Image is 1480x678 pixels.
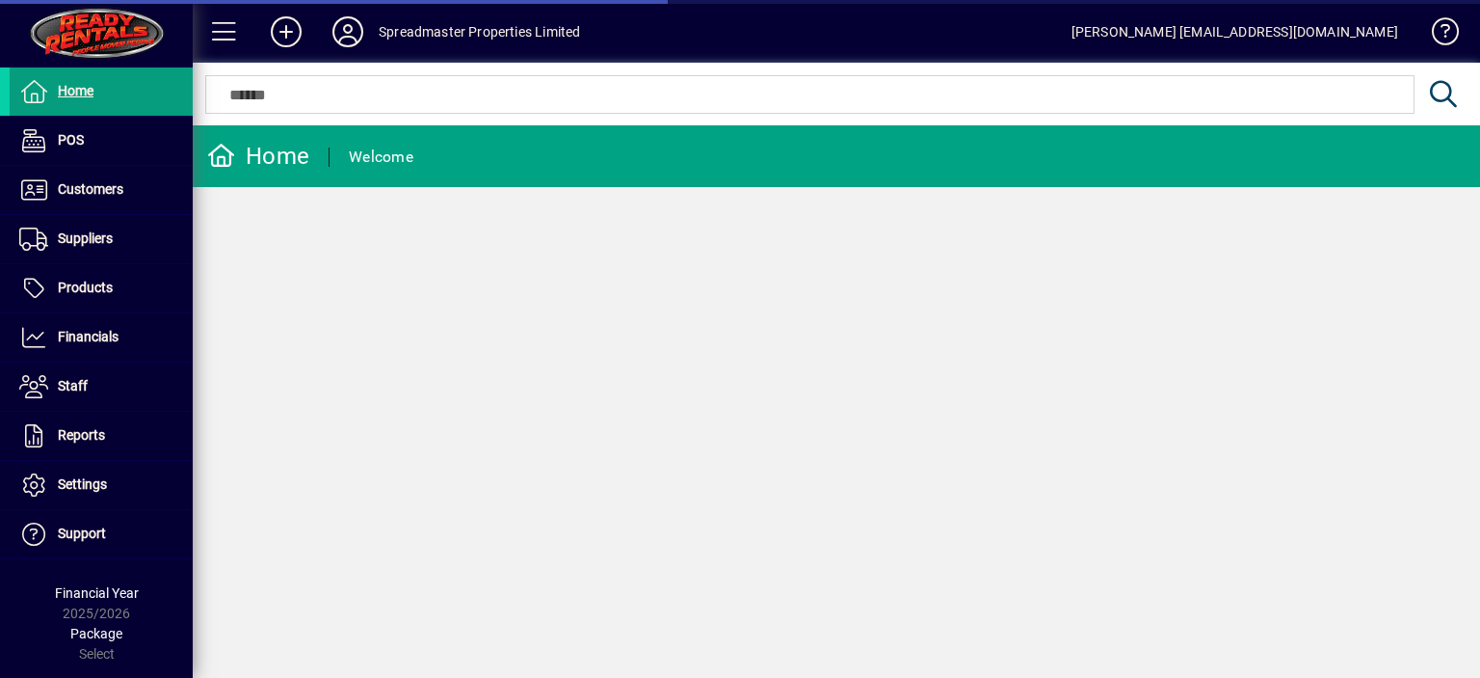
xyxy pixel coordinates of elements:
[10,166,193,214] a: Customers
[349,142,413,173] div: Welcome
[10,510,193,558] a: Support
[70,626,122,641] span: Package
[58,280,113,295] span: Products
[10,264,193,312] a: Products
[58,83,93,98] span: Home
[379,16,580,47] div: Spreadmaster Properties Limited
[58,181,123,197] span: Customers
[58,378,88,393] span: Staff
[10,363,193,411] a: Staff
[317,14,379,49] button: Profile
[58,132,84,148] span: POS
[58,526,106,541] span: Support
[10,461,193,509] a: Settings
[58,427,105,443] span: Reports
[10,313,193,362] a: Financials
[55,585,139,601] span: Financial Year
[58,329,119,344] span: Financials
[1071,16,1398,47] div: [PERSON_NAME] [EMAIL_ADDRESS][DOMAIN_NAME]
[10,215,193,263] a: Suppliers
[255,14,317,49] button: Add
[207,141,309,172] div: Home
[58,231,113,246] span: Suppliers
[1417,4,1456,67] a: Knowledge Base
[10,412,193,460] a: Reports
[58,476,107,492] span: Settings
[10,117,193,165] a: POS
